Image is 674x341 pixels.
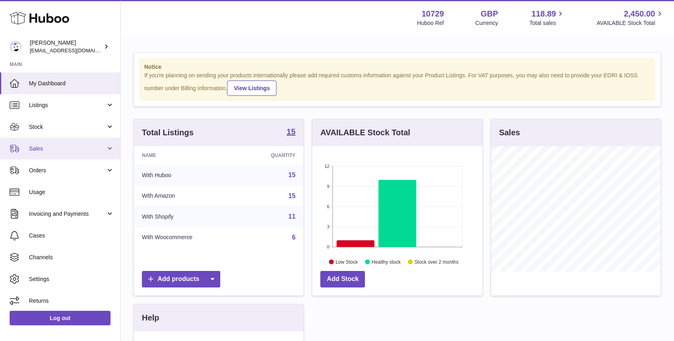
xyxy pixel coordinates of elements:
strong: 15 [287,128,295,136]
a: View Listings [227,81,277,96]
span: Stock [29,123,106,131]
a: 15 [289,172,296,178]
text: 9 [327,184,330,189]
span: Returns [29,297,114,305]
td: With Amazon [134,186,239,207]
text: Low Stock [336,259,358,265]
div: [PERSON_NAME] [30,39,102,54]
span: Sales [29,145,106,153]
a: 2,450.00 AVAILABLE Stock Total [596,8,664,27]
a: 11 [289,213,296,220]
div: If you're planning on sending your products internationally please add required customs informati... [144,72,650,96]
text: 0 [327,244,330,249]
a: Add Stock [320,271,365,287]
span: Cases [29,232,114,240]
th: Quantity [239,146,303,165]
a: Log out [10,311,111,325]
span: Total sales [529,19,565,27]
span: AVAILABLE Stock Total [596,19,664,27]
td: With Woocommerce [134,227,239,248]
a: 6 [292,234,295,241]
span: Usage [29,188,114,196]
h3: Total Listings [142,127,194,138]
td: With Shopify [134,206,239,227]
a: 15 [289,192,296,199]
text: 12 [325,164,330,169]
strong: Notice [144,63,650,71]
td: With Huboo [134,165,239,186]
a: 118.89 Total sales [529,8,565,27]
text: Healthy stock [372,259,401,265]
h3: Sales [499,127,520,138]
span: 118.89 [531,8,556,19]
img: hello@mikkoa.com [10,41,22,53]
text: Stock over 2 months [415,259,459,265]
a: Add products [142,271,220,287]
h3: Help [142,312,159,323]
h3: AVAILABLE Stock Total [320,127,410,138]
span: Listings [29,101,106,109]
span: [EMAIL_ADDRESS][DOMAIN_NAME] [30,47,118,54]
span: Channels [29,254,114,261]
th: Name [134,146,239,165]
text: 6 [327,204,330,209]
span: Invoicing and Payments [29,210,106,218]
span: 2,450.00 [624,8,655,19]
span: Settings [29,275,114,283]
div: Huboo Ref [417,19,444,27]
span: My Dashboard [29,80,114,87]
span: Orders [29,167,106,174]
a: 15 [287,128,295,137]
strong: GBP [481,8,498,19]
text: 3 [327,224,330,229]
div: Currency [475,19,498,27]
strong: 10729 [422,8,444,19]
